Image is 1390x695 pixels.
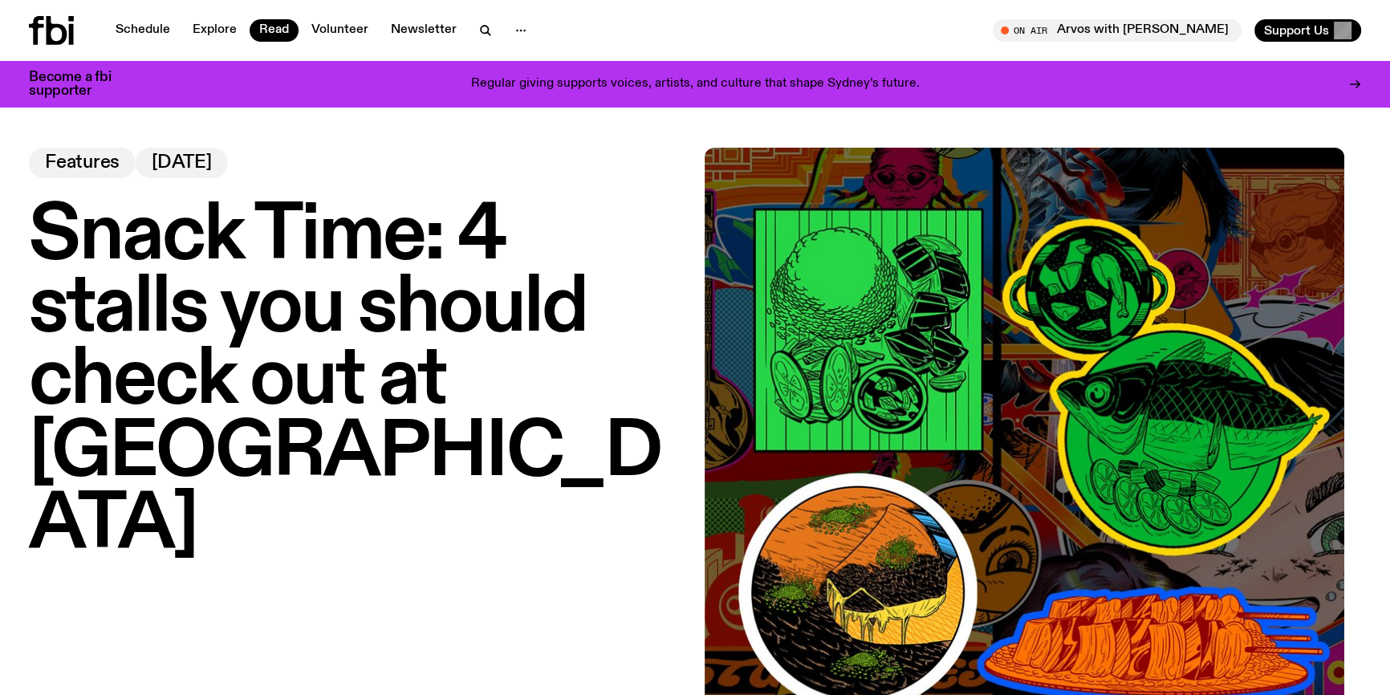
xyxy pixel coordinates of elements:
[381,19,466,42] a: Newsletter
[993,19,1242,42] button: On AirArvos with [PERSON_NAME]
[1264,23,1329,38] span: Support Us
[183,19,246,42] a: Explore
[106,19,180,42] a: Schedule
[250,19,299,42] a: Read
[45,154,120,172] span: Features
[152,154,212,172] span: [DATE]
[302,19,378,42] a: Volunteer
[29,71,132,98] h3: Become a fbi supporter
[29,201,685,562] h1: Snack Time: 4 stalls you should check out at [GEOGRAPHIC_DATA]
[471,77,920,91] p: Regular giving supports voices, artists, and culture that shape Sydney’s future.
[1254,19,1361,42] button: Support Us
